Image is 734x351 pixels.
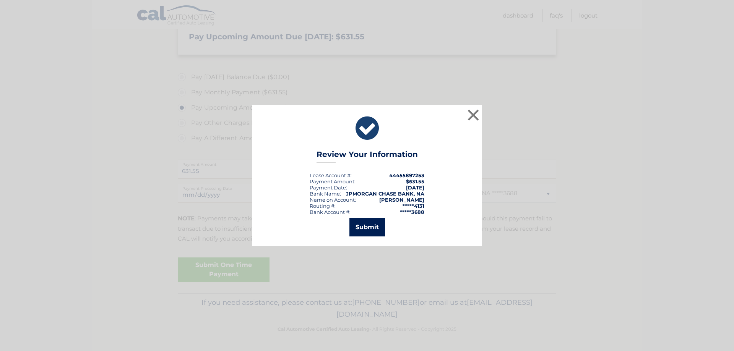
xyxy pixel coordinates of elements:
div: : [310,184,347,191]
strong: 44455897253 [389,172,424,178]
span: Payment Date [310,184,346,191]
div: Lease Account #: [310,172,352,178]
span: [DATE] [406,184,424,191]
span: $631.55 [406,178,424,184]
button: × [466,107,481,123]
div: Payment Amount: [310,178,356,184]
button: Submit [349,218,385,236]
div: Routing #: [310,203,336,209]
div: Name on Account: [310,197,356,203]
h3: Review Your Information [317,150,418,163]
strong: [PERSON_NAME] [379,197,424,203]
div: Bank Account #: [310,209,351,215]
div: Bank Name: [310,191,341,197]
strong: JPMORGAN CHASE BANK, NA [346,191,424,197]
